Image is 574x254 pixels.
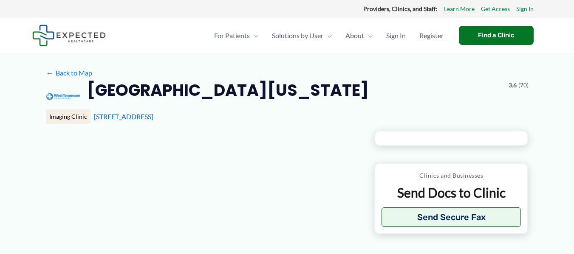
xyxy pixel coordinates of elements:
[382,184,521,201] p: Send Docs to Clinic
[382,207,521,227] button: Send Secure Fax
[481,3,510,14] a: Get Access
[323,21,332,50] span: Menu Toggle
[46,67,92,79] a: ←Back to Map
[382,170,521,181] p: Clinics and Businesses
[32,25,106,46] img: Expected Healthcare Logo - side, dark font, small
[444,3,475,14] a: Learn More
[207,21,265,50] a: For PatientsMenu Toggle
[379,21,413,50] a: Sign In
[250,21,258,50] span: Menu Toggle
[363,5,438,12] strong: Providers, Clinics, and Staff:
[46,69,54,77] span: ←
[516,3,534,14] a: Sign In
[87,80,369,100] h2: [GEOGRAPHIC_DATA][US_STATE]
[459,26,534,45] a: Find a Clinic
[214,21,250,50] span: For Patients
[413,21,450,50] a: Register
[94,112,153,120] a: [STREET_ADDRESS]
[272,21,323,50] span: Solutions by User
[207,21,450,50] nav: Primary Site Navigation
[509,80,517,91] span: 3.6
[419,21,444,50] span: Register
[46,109,90,124] div: Imaging Clinic
[386,21,406,50] span: Sign In
[345,21,364,50] span: About
[265,21,339,50] a: Solutions by UserMenu Toggle
[364,21,373,50] span: Menu Toggle
[518,80,529,91] span: (70)
[339,21,379,50] a: AboutMenu Toggle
